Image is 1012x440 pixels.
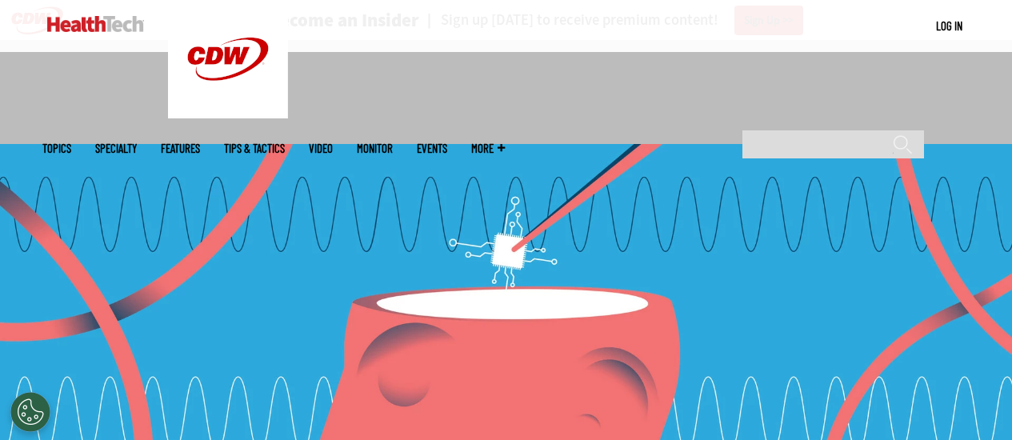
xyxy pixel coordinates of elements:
[357,142,393,154] a: MonITor
[10,392,50,432] button: Open Preferences
[161,142,200,154] a: Features
[224,142,285,154] a: Tips & Tactics
[417,142,447,154] a: Events
[936,18,962,34] div: User menu
[471,142,505,154] span: More
[10,392,50,432] div: Cookies Settings
[47,16,144,32] img: Home
[936,18,962,33] a: Log in
[309,142,333,154] a: Video
[95,142,137,154] span: Specialty
[42,142,71,154] span: Topics
[168,106,288,122] a: CDW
